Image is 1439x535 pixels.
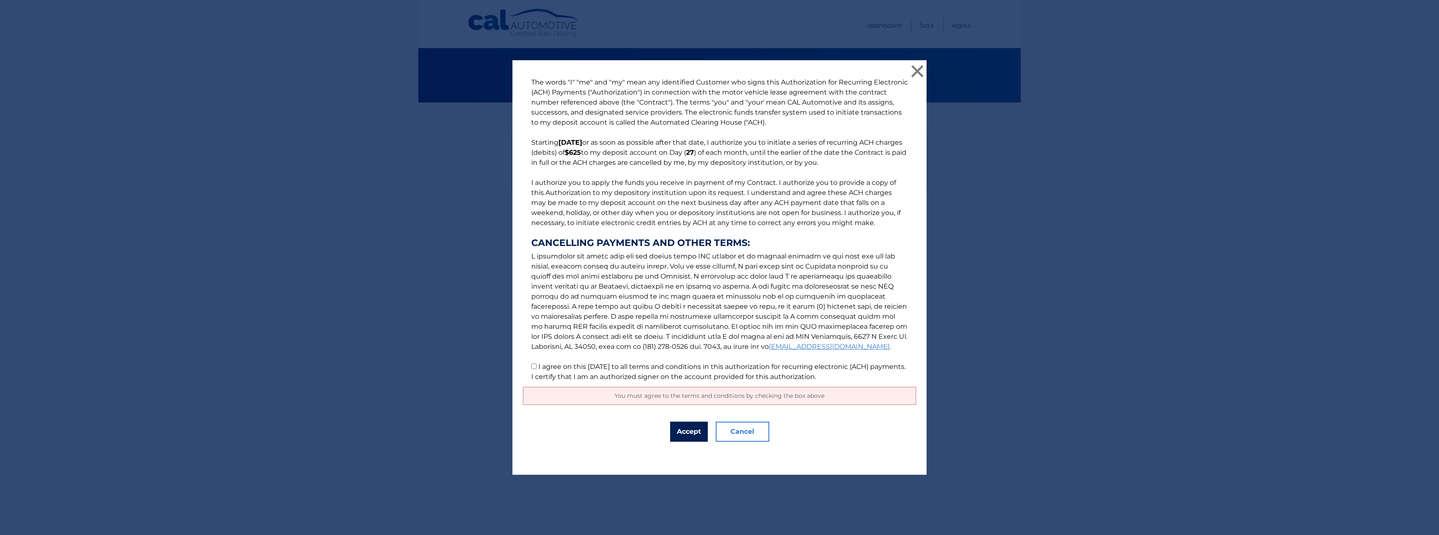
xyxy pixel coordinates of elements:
button: Cancel [716,422,769,442]
a: [EMAIL_ADDRESS][DOMAIN_NAME] [769,343,890,351]
button: × [909,63,926,79]
label: I agree on this [DATE] to all terms and conditions in this authorization for recurring electronic... [531,363,906,381]
strong: CANCELLING PAYMENTS AND OTHER TERMS: [531,238,908,248]
b: [DATE] [558,138,582,146]
button: Accept [670,422,708,442]
p: The words "I" "me" and "my" mean any identified Customer who signs this Authorization for Recurri... [523,77,916,382]
b: 27 [686,148,694,156]
span: You must agree to the terms and conditions by checking the box above [615,392,824,399]
b: $625 [565,148,581,156]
